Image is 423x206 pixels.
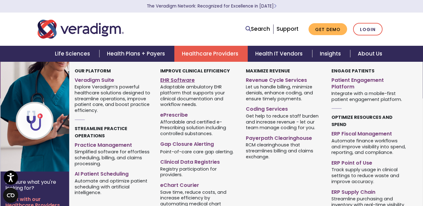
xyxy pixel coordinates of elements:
a: Clinical Data Registries [160,156,236,166]
button: Open CMP widget [3,188,18,203]
a: EHR Software [160,75,236,84]
a: Payerpath Clearinghouse [246,133,322,142]
a: About Us [350,46,390,62]
a: Practice Management [75,140,151,149]
a: Get Demo [309,23,347,35]
span: Registry participation for providers. [160,166,236,178]
p: Not sure what you're looking for? [5,179,64,191]
a: Support [277,25,299,33]
span: Point-of-care care gap alerting. [160,148,234,155]
strong: Our Platform [75,68,111,74]
a: Veradigm Suite [75,75,151,84]
span: Let us handle billing, minimize denials, enhance coding, and ensure timely payments. [246,84,322,102]
span: Adaptable ambulatory EHR platform that supports your clinical documentation and workflow needs. [160,84,236,108]
a: AI Patient Scheduling [75,168,151,177]
a: Insights [312,46,350,62]
a: Health IT Vendors [248,46,312,62]
a: Gap Closure Alerting [160,139,236,148]
span: Integrate with a mobile-first patient engagement platform. [331,90,408,102]
strong: Optimize Resources and Spend [331,114,393,128]
a: Coding Services [246,103,322,113]
a: Search [246,25,270,33]
a: Patient Engagement Platform [331,75,408,90]
a: Healthcare Providers [174,46,248,62]
span: Track supply usage in clinical settings to reduce waste and improve accuracy. [331,166,408,185]
span: Simplified software for effortless scheduling, billing, and claims processing. [75,149,151,167]
a: eChart Courier [160,180,236,189]
span: Explore Veradigm’s powerful healthcare solutions designed to streamline operations, improve patie... [75,84,151,114]
a: ERP Point of Use [331,157,408,166]
img: Veradigm logo [38,19,124,40]
span: Automate and optimize patient scheduling with artificial intelligence. [75,177,151,196]
span: Affordable and certified e-Prescribing solution including controlled substances. [160,119,236,137]
a: Login [353,23,383,36]
a: Revenue Cycle Services [246,75,322,84]
a: ERP Fiscal Management [331,128,408,137]
span: Get help to reduce staff burden and increase revenue - let our team manage coding for you. [246,113,322,131]
span: Learn More [274,3,277,9]
a: Life Sciences [47,46,99,62]
a: ePrescribe [160,109,236,119]
a: Health Plans + Payers [99,46,174,62]
iframe: Drift Chat Widget [392,175,415,198]
a: ERP Supply Chain [331,187,408,196]
strong: Streamline Practice Operations [75,125,127,139]
img: Healthcare Provider [0,62,101,172]
span: RCM clearinghouse that streamlines billing and claims exchange. [246,142,322,160]
a: The Veradigm Network: Recognized for Excellence in [DATE]Learn More [147,3,277,9]
span: Automate finance workflows and improve visibility into spend, reporting, and compliance. [331,137,408,156]
strong: Maximize Revenue [246,68,290,74]
strong: Improve Clinical Efficiency [160,68,230,74]
strong: Engage Patients [331,68,374,74]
